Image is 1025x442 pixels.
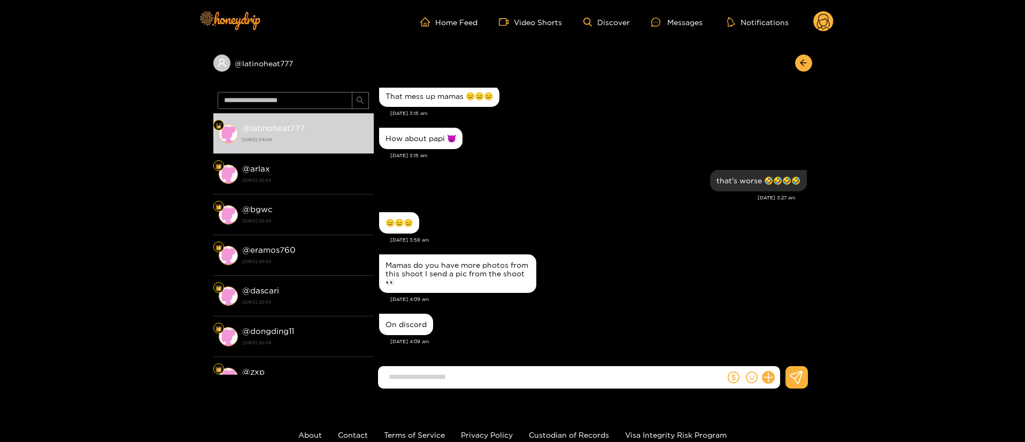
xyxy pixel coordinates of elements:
[583,18,630,27] a: Discover
[529,431,609,439] a: Custodian of Records
[379,254,536,293] div: Sep. 25, 4:09 am
[625,431,727,439] a: Visa Integrity Risk Program
[215,163,222,169] img: Fan Level
[726,369,742,385] button: dollar
[219,368,238,387] img: conversation
[746,371,758,383] span: smile
[215,122,222,129] img: Fan Level
[352,92,369,109] button: search
[242,135,368,144] strong: [DATE] 04:09
[716,176,800,185] div: that's worse 🤣🤣🤣🤣
[420,17,435,27] span: home
[213,55,374,72] div: @latinoheat777
[420,17,477,27] a: Home Feed
[215,204,222,210] img: Fan Level
[242,286,279,295] strong: @ dascari
[217,58,227,68] span: user
[242,338,368,347] strong: [DATE] 20:54
[242,205,273,214] strong: @ bgwc
[799,59,807,68] span: arrow-left
[379,128,463,149] div: Sep. 25, 3:15 am
[386,261,530,286] div: Mamas do you have more photos from this shoot I send a pic from the shoot 👀
[390,296,807,303] div: [DATE] 4:09 am
[379,194,796,201] div: [DATE] 3:27 am
[710,170,807,191] div: Sep. 25, 3:27 am
[298,431,322,439] a: About
[215,366,222,373] img: Fan Level
[242,257,368,266] strong: [DATE] 20:54
[338,431,368,439] a: Contact
[242,175,368,185] strong: [DATE] 20:54
[461,431,513,439] a: Privacy Policy
[219,124,238,143] img: conversation
[356,96,364,105] span: search
[242,367,265,376] strong: @ zxp
[215,285,222,291] img: Fan Level
[651,16,703,28] div: Messages
[499,17,562,27] a: Video Shorts
[386,219,413,227] div: 😑😑😑
[219,165,238,184] img: conversation
[724,17,792,27] button: Notifications
[728,371,739,383] span: dollar
[499,17,514,27] span: video-camera
[384,431,445,439] a: Terms of Service
[219,327,238,346] img: conversation
[386,134,456,143] div: How about papi 😈
[215,244,222,251] img: Fan Level
[795,55,812,72] button: arrow-left
[379,212,419,234] div: Sep. 25, 3:58 am
[242,245,296,254] strong: @ eramos760
[386,320,427,329] div: On discord
[390,152,807,159] div: [DATE] 3:15 am
[390,338,807,345] div: [DATE] 4:09 am
[379,314,433,335] div: Sep. 25, 4:09 am
[219,205,238,224] img: conversation
[242,297,368,307] strong: [DATE] 20:54
[215,325,222,332] img: Fan Level
[219,286,238,306] img: conversation
[242,327,294,336] strong: @ dongding11
[242,123,305,133] strong: @ latinoheat777
[390,110,807,117] div: [DATE] 3:15 am
[242,164,270,173] strong: @ arlax
[390,236,807,244] div: [DATE] 3:58 am
[219,246,238,265] img: conversation
[242,216,368,226] strong: [DATE] 20:54
[379,86,499,107] div: Sep. 25, 3:15 am
[386,92,493,100] div: That mess up mamas 😑😑😑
